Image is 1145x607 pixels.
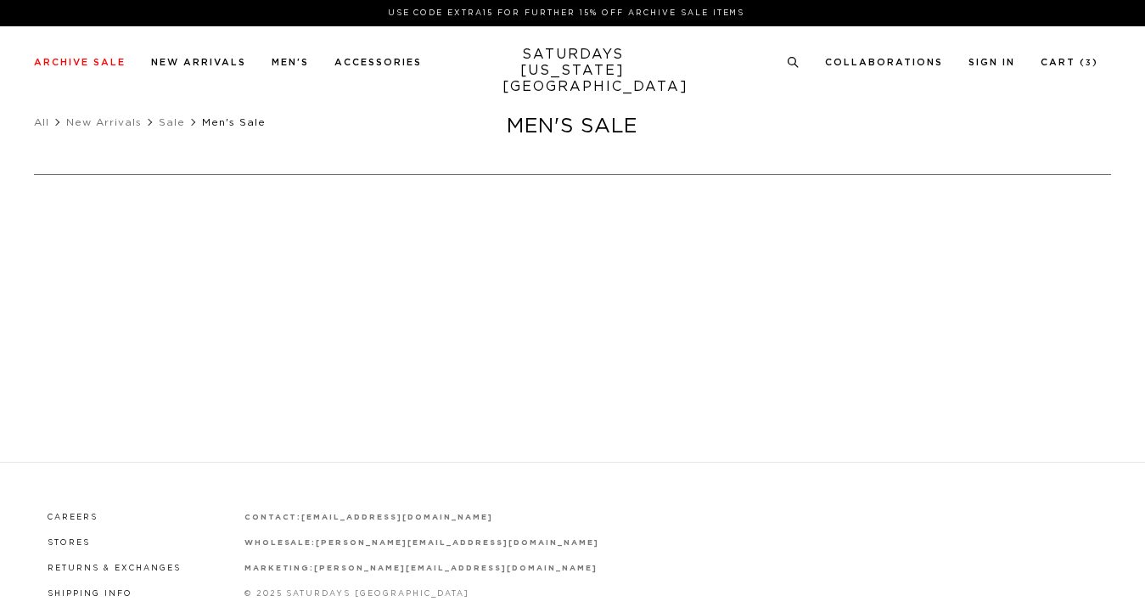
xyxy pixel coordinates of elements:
[151,58,246,67] a: New Arrivals
[244,587,599,600] p: © 2025 Saturdays [GEOGRAPHIC_DATA]
[272,58,309,67] a: Men's
[34,117,49,127] a: All
[202,117,266,127] span: Men's Sale
[316,539,598,547] a: [PERSON_NAME][EMAIL_ADDRESS][DOMAIN_NAME]
[244,565,315,572] strong: marketing:
[48,539,90,547] a: Stores
[301,514,492,521] a: [EMAIL_ADDRESS][DOMAIN_NAME]
[41,7,1092,20] p: Use Code EXTRA15 for Further 15% Off Archive Sale Items
[34,58,126,67] a: Archive Sale
[314,565,597,572] a: [PERSON_NAME][EMAIL_ADDRESS][DOMAIN_NAME]
[48,514,98,521] a: Careers
[334,58,422,67] a: Accessories
[968,58,1015,67] a: Sign In
[244,539,317,547] strong: wholesale:
[48,565,181,572] a: Returns & Exchanges
[502,47,643,95] a: SATURDAYS[US_STATE][GEOGRAPHIC_DATA]
[244,514,302,521] strong: contact:
[825,58,943,67] a: Collaborations
[1086,59,1092,67] small: 3
[48,590,132,598] a: Shipping Info
[1041,58,1098,67] a: Cart (3)
[66,117,142,127] a: New Arrivals
[159,117,185,127] a: Sale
